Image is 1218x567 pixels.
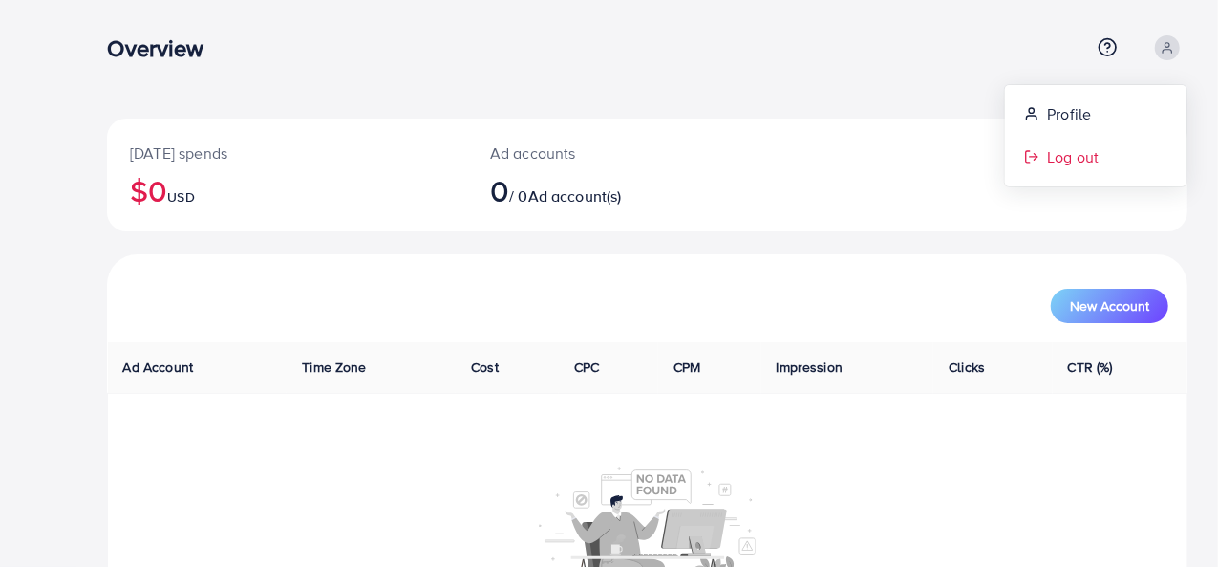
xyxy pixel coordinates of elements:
[490,142,715,164] p: Ad accounts
[1047,102,1091,125] span: Profile
[1047,145,1099,168] span: Log out
[130,142,444,164] p: [DATE] spends
[1068,358,1113,377] span: CTR (%)
[1070,299,1149,313] span: New Account
[1051,289,1168,323] button: New Account
[471,358,499,377] span: Cost
[574,358,599,377] span: CPC
[528,185,622,207] span: Ad account(s)
[673,358,700,377] span: CPM
[123,358,194,377] span: Ad Account
[777,358,844,377] span: Impression
[302,358,366,377] span: Time Zone
[107,34,219,62] h3: Overview
[167,187,194,207] span: USD
[130,172,444,208] h2: $0
[490,172,715,208] h2: / 0
[490,168,509,212] span: 0
[949,358,985,377] span: Clicks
